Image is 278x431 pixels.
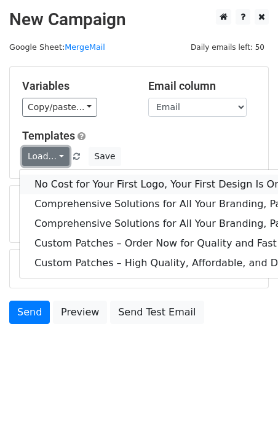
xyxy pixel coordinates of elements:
[148,79,256,93] h5: Email column
[53,301,107,324] a: Preview
[9,9,269,30] h2: New Campaign
[22,98,97,117] a: Copy/paste...
[186,41,269,54] span: Daily emails left: 50
[9,301,50,324] a: Send
[110,301,204,324] a: Send Test Email
[22,147,69,166] a: Load...
[9,42,105,52] small: Google Sheet:
[22,129,75,142] a: Templates
[89,147,121,166] button: Save
[186,42,269,52] a: Daily emails left: 50
[65,42,105,52] a: MergeMail
[22,79,130,93] h5: Variables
